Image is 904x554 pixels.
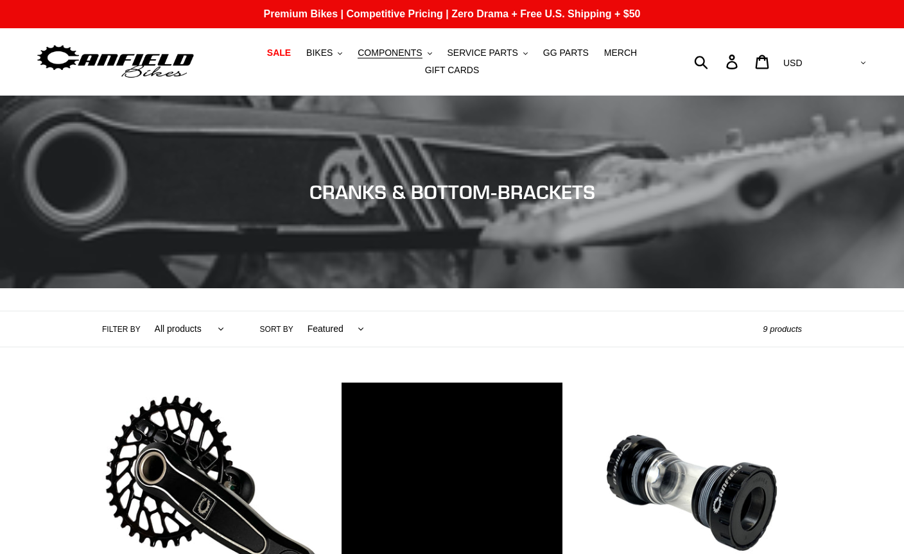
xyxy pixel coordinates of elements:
label: Filter by [102,324,141,335]
span: MERCH [604,48,637,58]
a: SALE [261,44,297,62]
button: SERVICE PARTS [440,44,534,62]
span: SERVICE PARTS [447,48,517,58]
span: CRANKS & BOTTOM-BRACKETS [309,180,595,203]
label: Sort by [260,324,293,335]
a: GG PARTS [537,44,595,62]
button: BIKES [300,44,349,62]
a: MERCH [598,44,643,62]
span: COMPONENTS [358,48,422,58]
span: GG PARTS [543,48,589,58]
span: SALE [267,48,291,58]
img: Canfield Bikes [35,42,196,82]
a: GIFT CARDS [419,62,486,79]
input: Search [701,48,734,76]
span: 9 products [763,324,802,334]
span: GIFT CARDS [425,65,480,76]
button: COMPONENTS [351,44,438,62]
span: BIKES [306,48,333,58]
